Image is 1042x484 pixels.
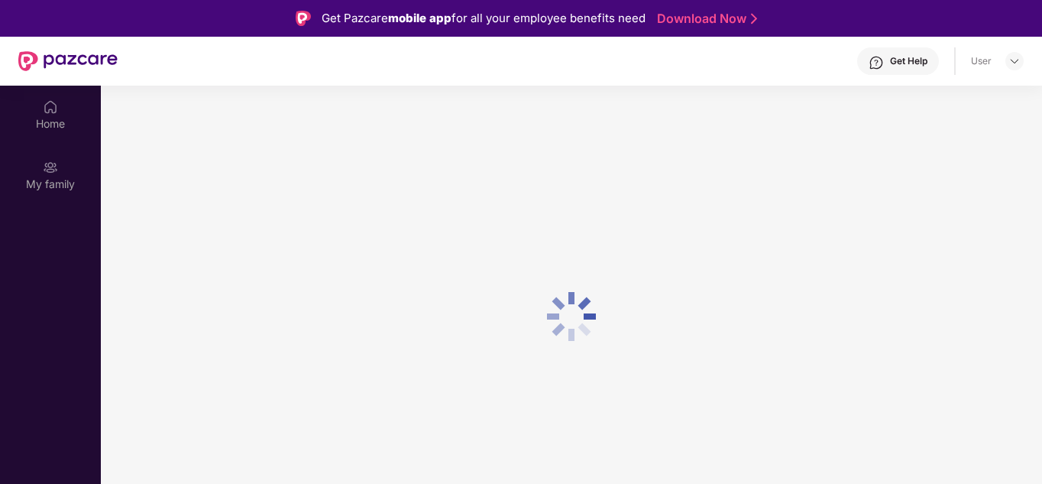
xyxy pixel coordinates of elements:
div: Get Help [890,55,927,67]
img: svg+xml;base64,PHN2ZyB3aWR0aD0iMjAiIGhlaWdodD0iMjAiIHZpZXdCb3g9IjAgMCAyMCAyMCIgZmlsbD0ibm9uZSIgeG... [43,160,58,175]
img: svg+xml;base64,PHN2ZyBpZD0iSGVscC0zMngzMiIgeG1sbnM9Imh0dHA6Ly93d3cudzMub3JnLzIwMDAvc3ZnIiB3aWR0aD... [869,55,884,70]
strong: mobile app [388,11,451,25]
div: Get Pazcare for all your employee benefits need [322,9,646,28]
div: User [971,55,992,67]
img: Stroke [751,11,757,27]
img: svg+xml;base64,PHN2ZyBpZD0iSG9tZSIgeG1sbnM9Imh0dHA6Ly93d3cudzMub3JnLzIwMDAvc3ZnIiB3aWR0aD0iMjAiIG... [43,99,58,115]
img: Logo [296,11,311,26]
img: New Pazcare Logo [18,51,118,71]
a: Download Now [657,11,752,27]
img: svg+xml;base64,PHN2ZyBpZD0iRHJvcGRvd24tMzJ4MzIiIHhtbG5zPSJodHRwOi8vd3d3LnczLm9yZy8yMDAwL3N2ZyIgd2... [1008,55,1021,67]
